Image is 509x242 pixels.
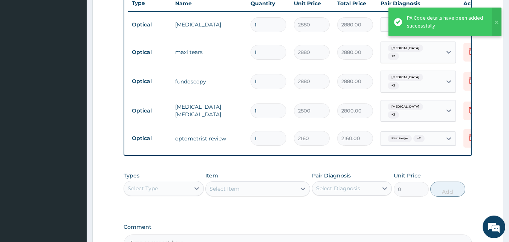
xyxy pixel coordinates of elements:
[388,82,399,89] span: + 2
[128,74,171,88] td: Optical
[128,18,171,32] td: Optical
[128,45,171,59] td: Optical
[388,45,423,52] span: [MEDICAL_DATA]
[407,14,485,30] div: PA Code details have been added successfully
[388,135,412,142] span: Pain in eye
[388,74,423,81] span: [MEDICAL_DATA]
[388,103,423,111] span: [MEDICAL_DATA]
[171,131,247,146] td: optometrist review
[128,185,158,192] div: Select Type
[388,52,399,60] span: + 2
[44,73,104,149] span: We're online!
[171,99,247,122] td: [MEDICAL_DATA] [MEDICAL_DATA]
[413,135,425,142] span: + 2
[316,185,360,192] div: Select Diagnosis
[39,42,127,52] div: Chat with us now
[388,21,412,28] span: Pain in eye
[128,104,171,118] td: Optical
[171,17,247,32] td: [MEDICAL_DATA]
[124,4,142,22] div: Minimize live chat window
[171,74,247,89] td: fundoscopy
[430,182,465,197] button: Add
[205,172,218,179] label: Item
[128,131,171,145] td: Optical
[394,172,421,179] label: Unit Price
[312,172,351,179] label: Pair Diagnosis
[171,45,247,60] td: maxi tears
[124,224,472,230] label: Comment
[388,111,399,119] span: + 2
[14,38,31,57] img: d_794563401_company_1708531726252_794563401
[4,162,144,188] textarea: Type your message and hit 'Enter'
[124,173,139,179] label: Types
